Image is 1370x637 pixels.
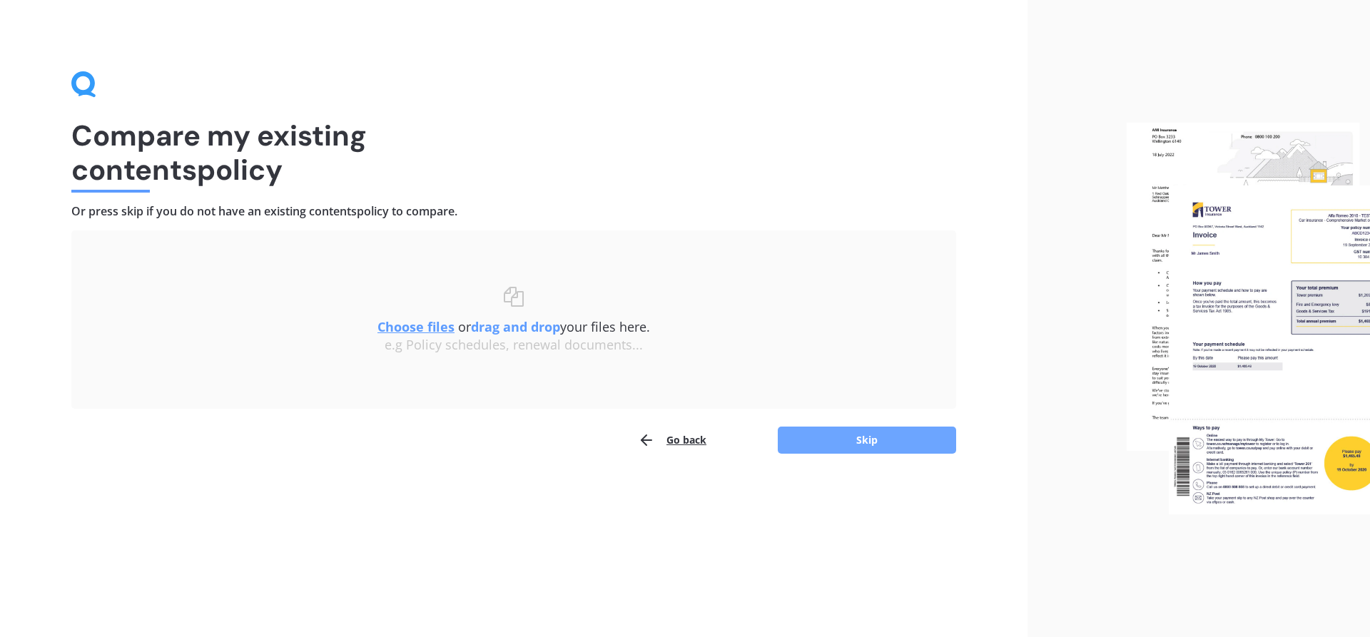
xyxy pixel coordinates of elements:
[71,204,956,219] h4: Or press skip if you do not have an existing contents policy to compare.
[377,318,650,335] span: or your files here.
[1127,123,1370,515] img: files.webp
[377,318,455,335] u: Choose files
[638,426,706,454] button: Go back
[100,337,928,353] div: e.g Policy schedules, renewal documents...
[778,427,956,454] button: Skip
[471,318,560,335] b: drag and drop
[71,118,956,187] h1: Compare my existing contents policy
